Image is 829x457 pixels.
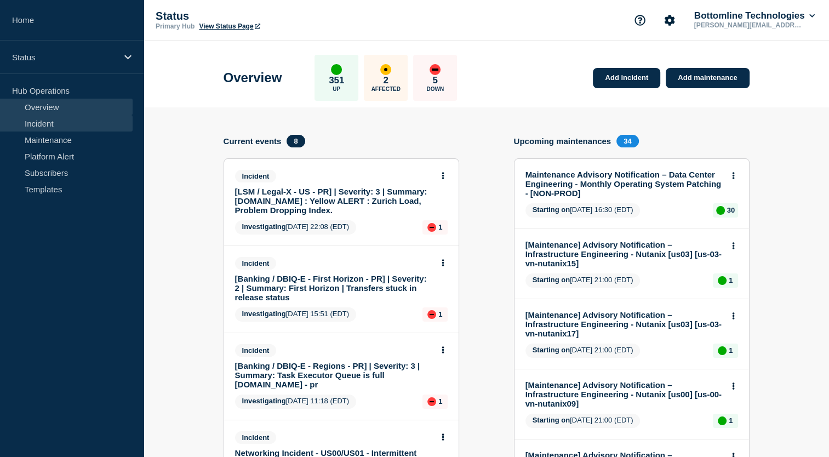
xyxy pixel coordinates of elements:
p: 1 [438,397,442,405]
a: Maintenance Advisory Notification – Data Center Engineering - Monthly Operating System Patching -... [525,170,723,198]
a: [Maintenance] Advisory Notification – Infrastructure Engineering - Nutanix [us03] [us-03-vn-nutan... [525,310,723,338]
a: View Status Page [199,22,260,30]
p: 30 [727,206,735,214]
p: Down [426,86,444,92]
span: 8 [287,135,305,147]
h4: Current events [224,136,282,146]
a: [Banking / DBIQ-E - Regions - PR] | Severity: 3 | Summary: Task Executor Queue is full [DOMAIN_NA... [235,361,433,389]
div: up [716,206,725,215]
span: Starting on [533,416,570,424]
a: [Maintenance] Advisory Notification – Infrastructure Engineering - Nutanix [us03] [us-03-vn-nutan... [525,240,723,268]
p: 1 [729,416,733,425]
span: Starting on [533,276,570,284]
div: down [427,310,436,319]
span: Incident [235,257,277,270]
div: down [427,397,436,406]
a: [LSM / Legal-X - US - PR] | Severity: 3 | Summary: [DOMAIN_NAME] : Yellow ALERT : Zurich Load, Pr... [235,187,433,215]
div: up [718,416,727,425]
span: Incident [235,170,277,182]
button: Bottomline Technologies [692,10,817,21]
a: [Maintenance] Advisory Notification – Infrastructure Engineering - Nutanix [us00] [us-00-vn-nutan... [525,380,723,408]
span: 34 [616,135,638,147]
div: up [718,276,727,285]
p: Primary Hub [156,22,195,30]
p: 1 [438,310,442,318]
a: Add maintenance [666,68,749,88]
p: 1 [729,346,733,355]
p: Status [12,53,117,62]
span: [DATE] 21:00 (EDT) [525,414,641,428]
div: up [331,64,342,75]
div: down [427,223,436,232]
span: [DATE] 22:08 (EDT) [235,220,357,235]
p: [PERSON_NAME][EMAIL_ADDRESS][PERSON_NAME][DOMAIN_NAME] [692,21,806,29]
p: 1 [729,276,733,284]
p: 2 [384,75,388,86]
span: Incident [235,344,277,357]
a: [Banking / DBIQ-E - First Horizon - PR] | Severity: 2 | Summary: First Horizon | Transfers stuck ... [235,274,433,302]
p: Affected [371,86,401,92]
button: Account settings [658,9,681,32]
span: Investigating [242,222,286,231]
div: affected [380,64,391,75]
span: Incident [235,431,277,444]
p: 5 [433,75,438,86]
p: Status [156,10,375,22]
p: 1 [438,223,442,231]
p: Up [333,86,340,92]
span: [DATE] 21:00 (EDT) [525,273,641,288]
span: Investigating [242,310,286,318]
div: up [718,346,727,355]
span: Starting on [533,205,570,214]
span: Starting on [533,346,570,354]
h1: Overview [224,70,282,85]
p: 351 [329,75,344,86]
span: Investigating [242,397,286,405]
button: Support [628,9,651,32]
a: Add incident [593,68,660,88]
span: [DATE] 21:00 (EDT) [525,344,641,358]
span: [DATE] 11:18 (EDT) [235,395,357,409]
span: [DATE] 16:30 (EDT) [525,203,641,218]
h4: Upcoming maintenances [514,136,611,146]
span: [DATE] 15:51 (EDT) [235,307,357,322]
div: down [430,64,441,75]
